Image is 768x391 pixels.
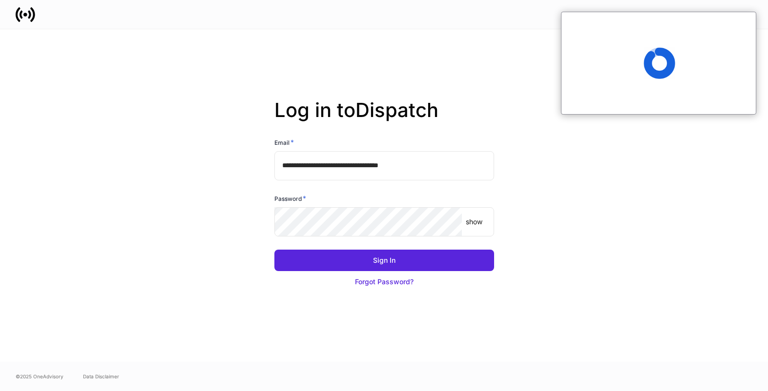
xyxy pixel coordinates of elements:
[373,255,395,265] div: Sign In
[16,372,63,380] span: © 2025 OneAdvisory
[466,217,482,227] p: show
[355,277,414,287] div: Forgot Password?
[83,372,119,380] a: Data Disclaimer
[274,250,494,271] button: Sign In
[274,137,294,147] h6: Email
[274,98,494,137] h2: Log in to Dispatch
[643,47,675,79] span: Loading
[274,271,494,293] button: Forgot Password?
[274,194,306,203] h6: Password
